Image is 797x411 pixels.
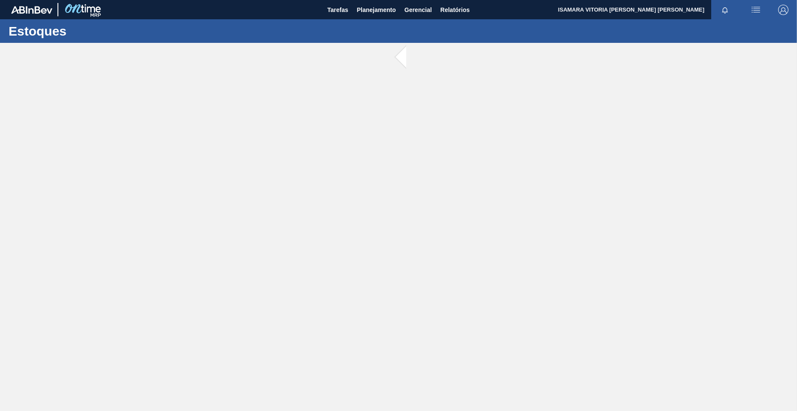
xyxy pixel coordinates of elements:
[327,5,348,15] span: Tarefas
[751,5,761,15] img: userActions
[405,5,432,15] span: Gerencial
[11,6,52,14] img: TNhmsLtSVTkK8tSr43FrP2fwEKptu5GPRR3wAAAABJRU5ErkJggg==
[711,4,739,16] button: Notificações
[778,5,788,15] img: Logout
[9,26,161,36] h1: Estoques
[357,5,396,15] span: Planejamento
[441,5,470,15] span: Relatórios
